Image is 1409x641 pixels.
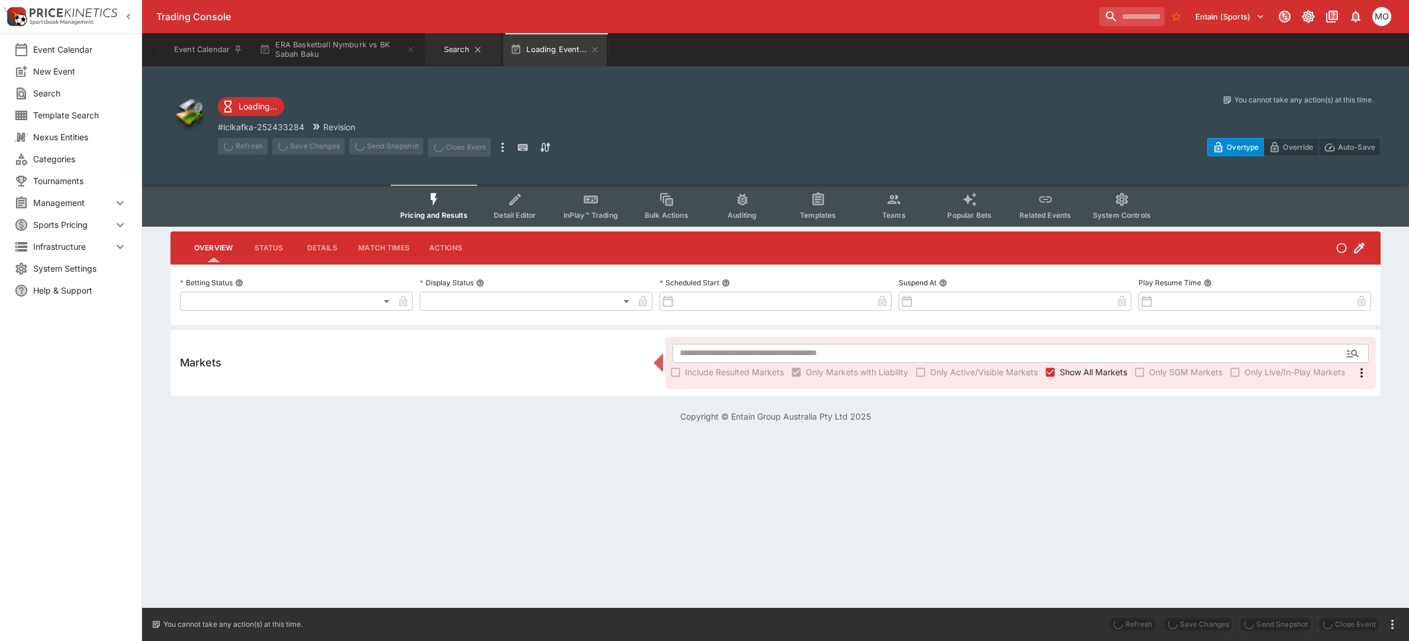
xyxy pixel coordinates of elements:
p: Copy To Clipboard [218,121,304,133]
button: Scheduled Start [722,279,730,287]
span: Include Resulted Markets [685,366,784,378]
div: Mark O'Loughlan [1372,7,1391,26]
span: Help & Support [33,284,127,297]
img: other.png [171,95,208,133]
button: ERA Basketball Nymburk vs BK Sabah Baku [252,33,423,66]
button: Search [425,33,501,66]
span: Auditing [728,211,757,220]
button: Suspend At [939,279,947,287]
p: You cannot take any action(s) at this time. [1234,95,1373,105]
span: Show All Markets [1060,366,1127,378]
span: Nexus Entities [33,131,127,143]
span: Popular Bets [947,211,992,220]
button: Overview [185,234,242,262]
span: Management [33,197,113,209]
img: Sportsbook Management [30,20,94,25]
span: Sports Pricing [33,218,113,231]
div: Event type filters [391,185,1160,227]
span: System Controls [1093,211,1151,220]
button: Play Resume Time [1204,279,1212,287]
button: Status [242,234,295,262]
span: Only SGM Markets [1149,366,1223,378]
button: Documentation [1321,6,1343,27]
p: Overtype [1227,141,1259,153]
img: PriceKinetics [30,8,117,17]
button: Overtype [1207,138,1264,156]
button: Details [295,234,349,262]
p: Copyright © Entain Group Australia Pty Ltd 2025 [142,410,1409,423]
button: Betting Status [235,279,243,287]
button: Auto-Save [1318,138,1381,156]
span: Categories [33,153,127,165]
h5: Markets [180,356,221,369]
span: Detail Editor [494,211,536,220]
button: Override [1263,138,1318,156]
span: InPlay™ Trading [564,211,618,220]
p: Auto-Save [1338,141,1375,153]
span: Infrastructure [33,240,113,253]
button: Toggle light/dark mode [1298,6,1319,27]
button: Event Calendar [167,33,250,66]
span: New Event [33,65,127,78]
button: Open [1342,343,1363,364]
span: Pricing and Results [400,211,468,220]
span: Search [33,87,127,99]
input: search [1099,7,1164,26]
span: Teams [882,211,906,220]
button: more [496,138,510,157]
p: Revision [323,121,355,133]
button: Mark O'Loughlan [1369,4,1395,30]
span: Event Calendar [33,43,127,56]
button: Connected to PK [1274,6,1295,27]
p: Betting Status [180,278,233,288]
span: Template Search [33,109,127,121]
p: Display Status [420,278,474,288]
button: Loading Event... [503,33,607,66]
img: PriceKinetics Logo [4,5,27,28]
p: Scheduled Start [660,278,719,288]
button: more [1385,617,1400,632]
p: Override [1283,141,1313,153]
button: Select Tenant [1188,7,1272,26]
button: Display Status [476,279,484,287]
span: Only Live/In-Play Markets [1244,366,1345,378]
span: Related Events [1019,211,1071,220]
span: Only Active/Visible Markets [930,366,1038,378]
p: You cannot take any action(s) at this time. [163,619,303,630]
span: Tournaments [33,175,127,187]
svg: More [1355,366,1369,380]
p: Loading... [239,100,277,112]
button: No Bookmarks [1167,7,1186,26]
button: Notifications [1345,6,1366,27]
span: Templates [800,211,836,220]
button: Actions [419,234,472,262]
span: System Settings [33,262,127,275]
p: Play Resume Time [1138,278,1201,288]
span: Only Markets with Liability [806,366,908,378]
div: Start From [1207,138,1381,156]
p: Suspend At [899,278,937,288]
button: Match Times [349,234,419,262]
span: Bulk Actions [645,211,689,220]
div: Trading Console [156,11,1095,23]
